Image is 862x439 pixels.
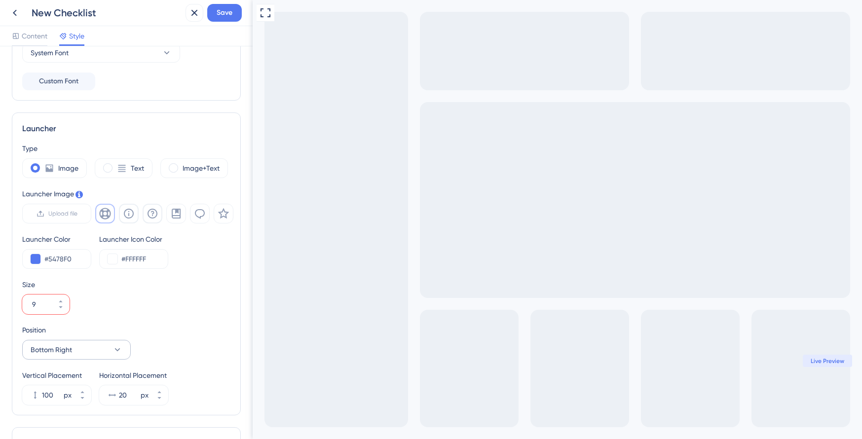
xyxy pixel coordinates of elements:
[22,324,131,336] div: Position
[22,279,230,291] div: Size
[22,340,131,360] button: Bottom Right
[558,357,592,365] span: Live Preview
[58,162,78,174] label: Image
[39,75,78,87] span: Custom Font
[150,395,168,405] button: px
[22,233,91,245] div: Launcher Color
[150,385,168,395] button: px
[141,389,149,401] div: px
[22,143,230,154] div: Type
[183,162,220,174] label: Image+Text
[22,30,47,42] span: Content
[31,344,72,356] span: Bottom Right
[217,7,232,19] span: Save
[99,369,168,381] div: Horizontal Placement
[74,395,91,405] button: px
[42,389,62,401] input: px
[22,369,91,381] div: Vertical Placement
[22,188,233,200] div: Launcher Image
[74,385,91,395] button: px
[207,4,242,22] button: Save
[131,162,144,174] label: Text
[22,43,180,63] button: System Font
[64,389,72,401] div: px
[69,30,84,42] span: Style
[119,389,139,401] input: px
[31,47,69,59] span: System Font
[99,233,168,245] div: Launcher Icon Color
[22,123,230,135] div: Launcher
[48,210,77,218] span: Upload file
[32,6,182,20] div: New Checklist
[22,73,95,90] button: Custom Font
